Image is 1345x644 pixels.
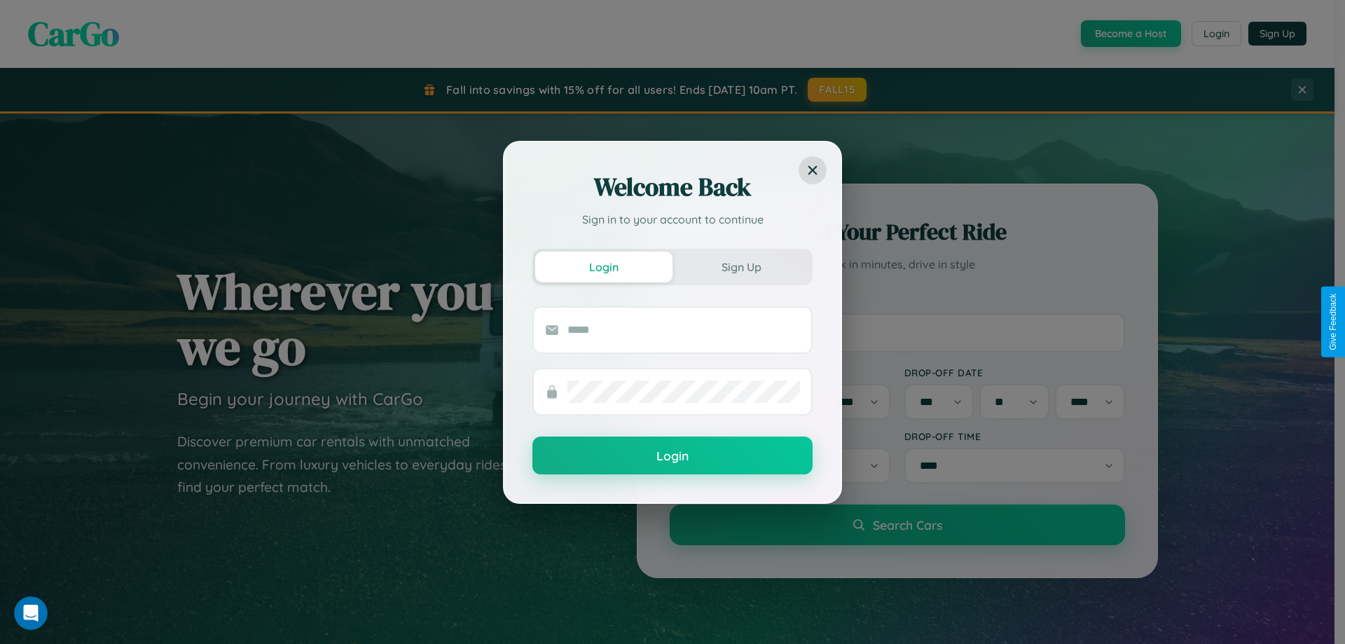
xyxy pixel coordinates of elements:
[532,211,813,228] p: Sign in to your account to continue
[532,437,813,474] button: Login
[535,252,672,282] button: Login
[532,170,813,204] h2: Welcome Back
[672,252,810,282] button: Sign Up
[1328,294,1338,350] div: Give Feedback
[14,596,48,630] iframe: Intercom live chat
